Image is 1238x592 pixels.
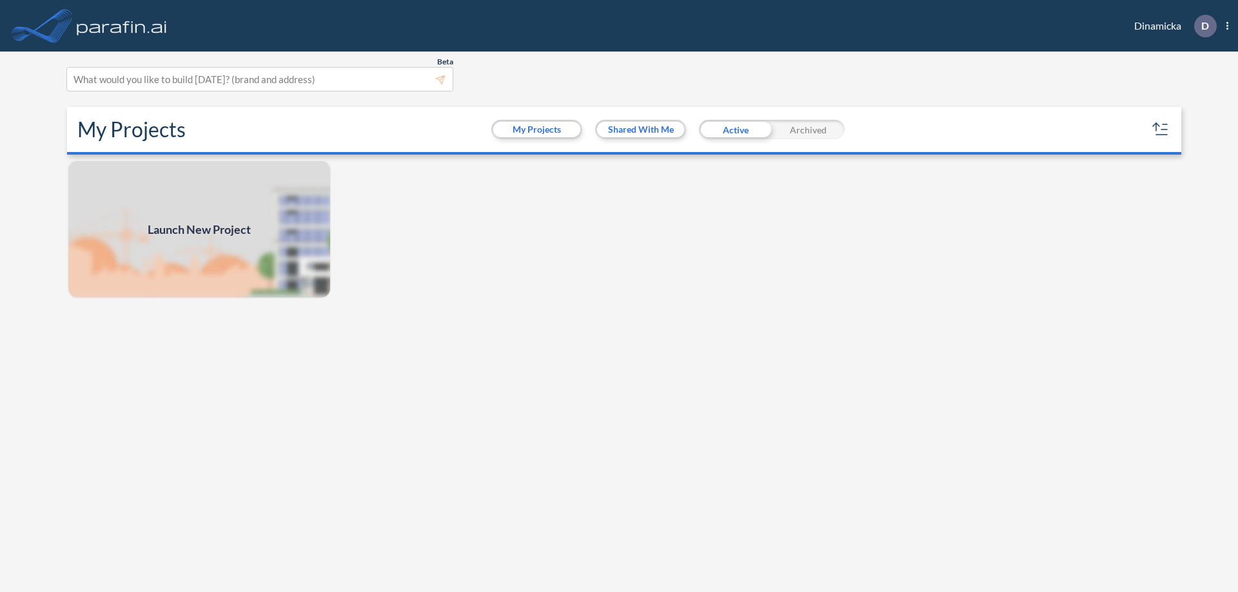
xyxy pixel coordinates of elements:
[148,221,251,238] span: Launch New Project
[597,122,684,137] button: Shared With Me
[1201,20,1209,32] p: D
[772,120,845,139] div: Archived
[77,117,186,142] h2: My Projects
[1150,119,1171,140] button: sort
[699,120,772,139] div: Active
[1115,15,1228,37] div: Dinamicka
[67,160,331,299] a: Launch New Project
[67,160,331,299] img: add
[437,57,453,67] span: Beta
[493,122,580,137] button: My Projects
[74,13,170,39] img: logo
